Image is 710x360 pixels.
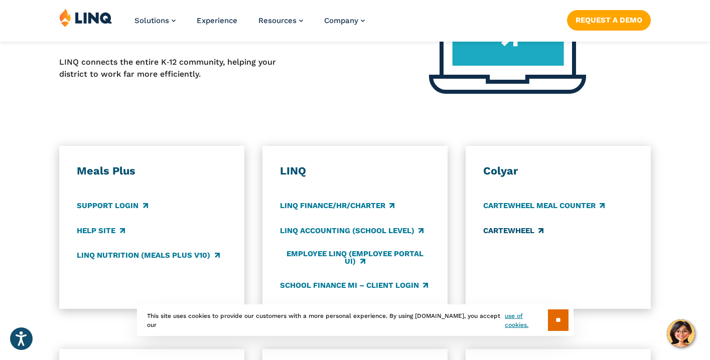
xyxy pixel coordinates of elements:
a: Support Login [77,201,148,212]
span: Resources [258,16,297,25]
a: Request a Demo [567,10,651,30]
a: School Finance MI – Client Login [280,280,428,291]
button: Hello, have a question? Let’s chat. [667,319,695,347]
a: LINQ Accounting (school level) [280,225,423,236]
p: LINQ connects the entire K‑12 community, helping your district to work far more efficiently. [59,56,296,81]
a: Help Site [77,225,124,236]
a: use of cookies. [505,311,547,329]
a: CARTEWHEEL Meal Counter [483,201,605,212]
a: Company [324,16,365,25]
span: Solutions [134,16,169,25]
img: LINQ | K‑12 Software [59,8,112,27]
nav: Button Navigation [567,8,651,30]
a: Employee LINQ (Employee Portal UI) [280,250,430,266]
h3: LINQ [280,164,430,178]
a: CARTEWHEEL [483,225,543,236]
h3: Colyar [483,164,633,178]
h3: Meals Plus [77,164,227,178]
a: LINQ Finance/HR/Charter [280,201,394,212]
a: Solutions [134,16,176,25]
div: This site uses cookies to provide our customers with a more personal experience. By using [DOMAIN... [137,304,574,336]
a: Experience [197,16,237,25]
span: Company [324,16,358,25]
a: LINQ Nutrition (Meals Plus v10) [77,250,219,261]
a: Resources [258,16,303,25]
nav: Primary Navigation [134,8,365,41]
